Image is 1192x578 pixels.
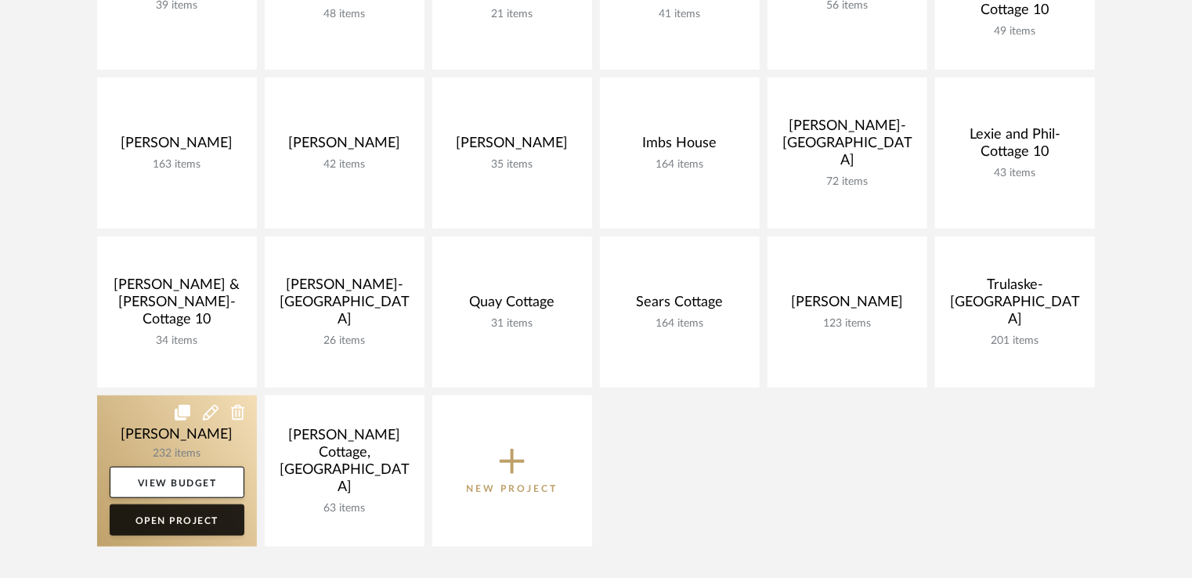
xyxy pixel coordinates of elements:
[445,294,580,317] div: Quay Cottage
[445,8,580,21] div: 21 items
[445,158,580,172] div: 35 items
[277,8,412,21] div: 48 items
[948,167,1082,180] div: 43 items
[612,135,747,158] div: Imbs House
[110,276,244,334] div: [PERSON_NAME] & [PERSON_NAME]-Cottage 10
[780,175,915,189] div: 72 items
[612,158,747,172] div: 164 items
[612,294,747,317] div: Sears Cottage
[277,158,412,172] div: 42 items
[780,317,915,331] div: 123 items
[780,117,915,175] div: [PERSON_NAME]- [GEOGRAPHIC_DATA]
[432,396,592,547] button: New Project
[612,8,747,21] div: 41 items
[948,276,1082,334] div: Trulaske-[GEOGRAPHIC_DATA]
[612,317,747,331] div: 164 items
[277,276,412,334] div: [PERSON_NAME]-[GEOGRAPHIC_DATA]
[780,294,915,317] div: [PERSON_NAME]
[948,334,1082,348] div: 201 items
[277,502,412,515] div: 63 items
[110,135,244,158] div: [PERSON_NAME]
[277,334,412,348] div: 26 items
[277,427,412,502] div: [PERSON_NAME] Cottage, [GEOGRAPHIC_DATA]
[110,467,244,498] a: View Budget
[948,126,1082,167] div: Lexie and Phil-Cottage 10
[445,317,580,331] div: 31 items
[467,481,558,497] p: New Project
[948,25,1082,38] div: 49 items
[110,334,244,348] div: 34 items
[110,158,244,172] div: 163 items
[445,135,580,158] div: [PERSON_NAME]
[277,135,412,158] div: [PERSON_NAME]
[110,504,244,536] a: Open Project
